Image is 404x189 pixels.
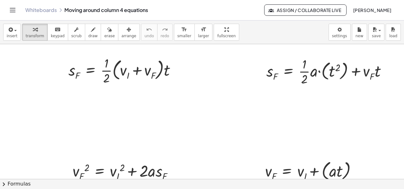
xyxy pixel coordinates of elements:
button: format_sizelarger [194,24,212,41]
span: save [372,34,381,38]
span: undo [145,34,154,38]
button: Toggle navigation [8,5,18,15]
button: fullscreen [214,24,239,41]
span: draw [88,34,98,38]
button: new [352,24,367,41]
i: format_size [181,26,187,33]
i: keyboard [55,26,61,33]
button: arrange [118,24,140,41]
button: redoredo [157,24,173,41]
span: redo [161,34,169,38]
button: scrub [68,24,85,41]
i: redo [162,26,168,33]
button: erase [101,24,118,41]
button: keyboardkeypad [47,24,68,41]
button: Assign / Collaborate Live [264,4,347,16]
i: undo [146,26,152,33]
span: arrange [122,34,136,38]
button: save [368,24,384,41]
button: transform [22,24,48,41]
span: keypad [51,34,65,38]
button: settings [329,24,351,41]
button: [PERSON_NAME] [348,4,396,16]
span: erase [104,34,115,38]
span: [PERSON_NAME] [353,7,391,13]
button: format_sizesmaller [174,24,195,41]
span: new [355,34,363,38]
button: load [386,24,401,41]
button: undoundo [141,24,157,41]
span: insert [7,34,17,38]
i: format_size [200,26,206,33]
a: Whiteboards [25,7,57,13]
span: transform [26,34,44,38]
span: larger [198,34,209,38]
button: insert [3,24,21,41]
span: smaller [177,34,191,38]
span: load [389,34,397,38]
span: fullscreen [217,34,235,38]
span: Assign / Collaborate Live [270,7,341,13]
span: settings [332,34,347,38]
span: scrub [71,34,82,38]
button: draw [85,24,101,41]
